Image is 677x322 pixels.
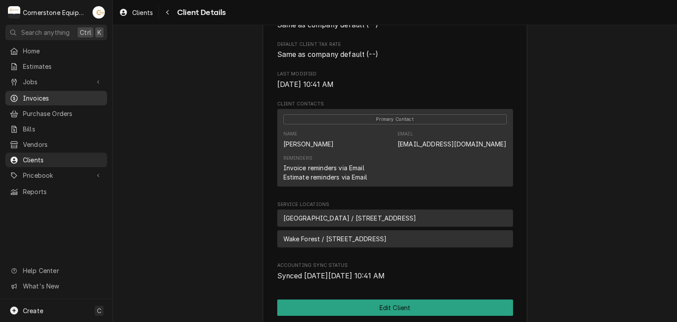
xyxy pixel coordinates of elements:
[23,155,103,165] span: Clients
[277,79,513,90] span: Last Modified
[283,163,365,172] div: Invoice reminders via Email
[5,25,107,40] button: Search anythingCtrlK
[5,91,107,105] a: Invoices
[5,168,107,183] a: Go to Pricebook
[115,5,156,20] a: Clients
[283,131,334,148] div: Name
[277,300,513,316] button: Edit Client
[283,131,298,138] div: Name
[283,155,367,182] div: Reminders
[8,6,20,19] div: Cornerstone Equipment Repair, LLC's Avatar
[93,6,105,19] div: Andrew Buigues's Avatar
[5,184,107,199] a: Reports
[97,306,101,315] span: C
[23,8,88,17] div: Cornerstone Equipment Repair, LLC
[283,114,507,124] div: Primary
[23,124,103,134] span: Bills
[5,59,107,74] a: Estimates
[277,71,513,78] span: Last Modified
[398,140,506,148] a: [EMAIL_ADDRESS][DOMAIN_NAME]
[277,109,513,190] div: Client Contacts List
[23,62,103,71] span: Estimates
[5,75,107,89] a: Go to Jobs
[5,122,107,136] a: Bills
[23,140,103,149] span: Vendors
[80,28,91,37] span: Ctrl
[277,41,513,60] div: Default Client Tax Rate
[23,281,102,291] span: What's New
[283,234,387,243] span: Wake Forest / [STREET_ADDRESS]
[5,44,107,58] a: Home
[277,109,513,186] div: Contact
[23,77,89,86] span: Jobs
[277,41,513,48] span: Default Client Tax Rate
[277,50,378,59] span: Same as company default (--)
[277,262,513,281] div: Accounting Sync Status
[23,307,43,315] span: Create
[160,5,175,19] button: Navigate back
[97,28,101,37] span: K
[277,21,378,29] span: Same as company default (--)
[283,114,507,124] span: Primary Contact
[283,172,367,182] div: Estimate reminders via Email
[277,210,513,227] div: Service Location
[277,80,334,89] span: [DATE] 10:41 AM
[175,7,226,19] span: Client Details
[93,6,105,19] div: AB
[277,201,513,251] div: Service Locations
[5,137,107,152] a: Vendors
[8,6,20,19] div: C
[283,213,417,223] span: [GEOGRAPHIC_DATA] / [STREET_ADDRESS]
[277,49,513,60] span: Default Client Tax Rate
[5,106,107,121] a: Purchase Orders
[277,201,513,208] span: Service Locations
[398,131,413,138] div: Email
[277,262,513,269] span: Accounting Sync Status
[23,46,103,56] span: Home
[283,139,334,149] div: [PERSON_NAME]
[5,279,107,293] a: Go to What's New
[277,272,385,280] span: Synced [DATE][DATE] 10:41 AM
[23,266,102,275] span: Help Center
[5,153,107,167] a: Clients
[277,300,513,316] div: Button Group Row
[23,109,103,118] span: Purchase Orders
[21,28,70,37] span: Search anything
[277,71,513,90] div: Last Modified
[23,94,103,103] span: Invoices
[5,263,107,278] a: Go to Help Center
[277,210,513,251] div: Service Locations List
[277,230,513,247] div: Service Location
[398,131,506,148] div: Email
[23,171,89,180] span: Pricebook
[23,187,103,196] span: Reports
[277,101,513,108] span: Client Contacts
[277,101,513,190] div: Client Contacts
[283,155,312,162] div: Reminders
[132,8,153,17] span: Clients
[277,271,513,281] span: Accounting Sync Status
